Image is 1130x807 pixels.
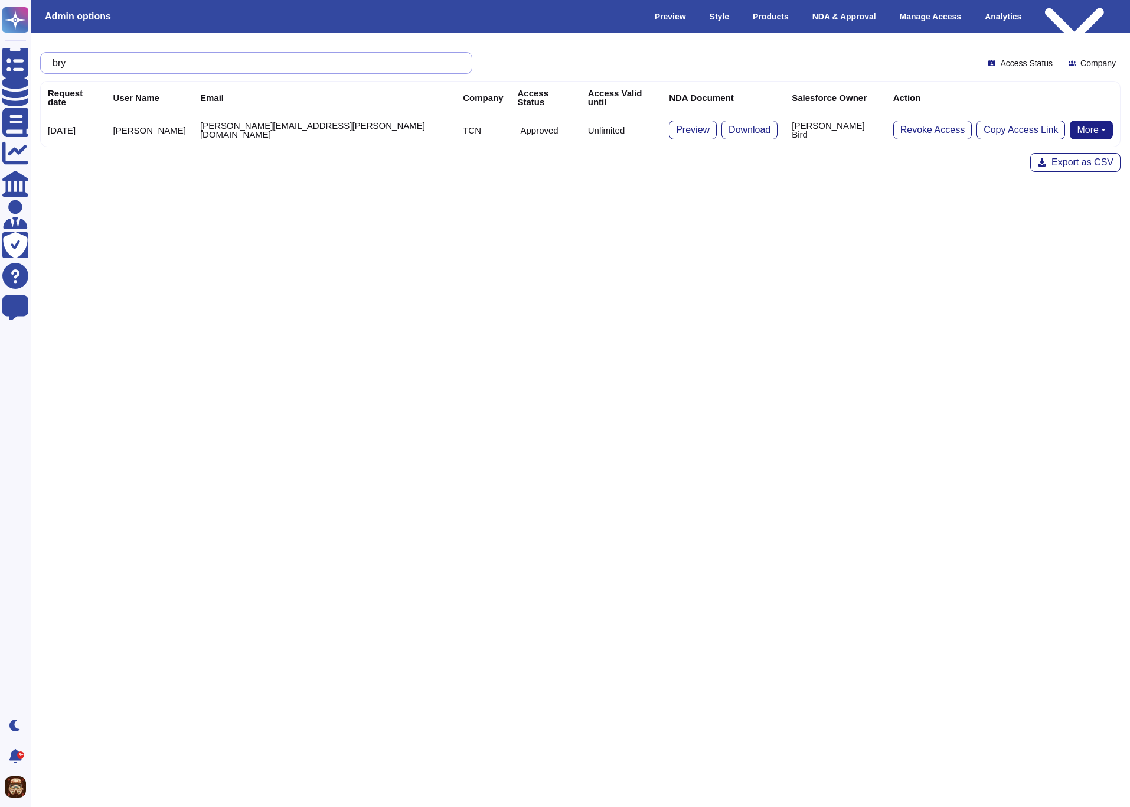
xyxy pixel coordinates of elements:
div: Products [747,6,795,27]
td: [PERSON_NAME] Bird [785,113,886,147]
th: Action [886,82,1120,113]
h3: Admin options [45,11,111,22]
span: Export as CSV [1051,158,1113,167]
span: Revoke Access [900,125,965,135]
p: Approved [520,126,558,135]
div: Analytics [979,6,1027,27]
img: user [5,776,26,798]
span: Download [729,125,770,135]
span: Copy Access Link [984,125,1058,135]
button: Revoke Access [893,121,972,139]
div: Style [704,6,735,27]
span: Preview [676,125,710,135]
th: Request date [41,82,106,113]
button: Copy Access Link [976,121,1065,139]
div: Manage Access [894,6,968,27]
span: Company [1080,59,1116,67]
button: user [2,774,34,800]
button: More [1070,121,1113,139]
td: [PERSON_NAME][EMAIL_ADDRESS][PERSON_NAME][DOMAIN_NAME] [193,113,456,147]
td: [DATE] [41,113,106,147]
button: Preview [669,121,717,139]
div: NDA & Approval [806,6,882,27]
td: TCN [456,113,510,147]
th: Access Status [510,82,580,113]
th: Salesforce Owner [785,82,886,113]
th: NDA Document [662,82,785,113]
th: User Name [106,82,193,113]
div: 9+ [17,751,24,759]
span: Access Status [1000,59,1053,67]
td: Unlimited [581,113,662,147]
button: Export as CSV [1030,153,1121,172]
div: Preview [649,6,692,27]
th: Company [456,82,510,113]
button: Download [721,121,778,139]
td: [PERSON_NAME] [106,113,193,147]
input: Search by keywords [47,53,460,73]
th: Email [193,82,456,113]
th: Access Valid until [581,82,662,113]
